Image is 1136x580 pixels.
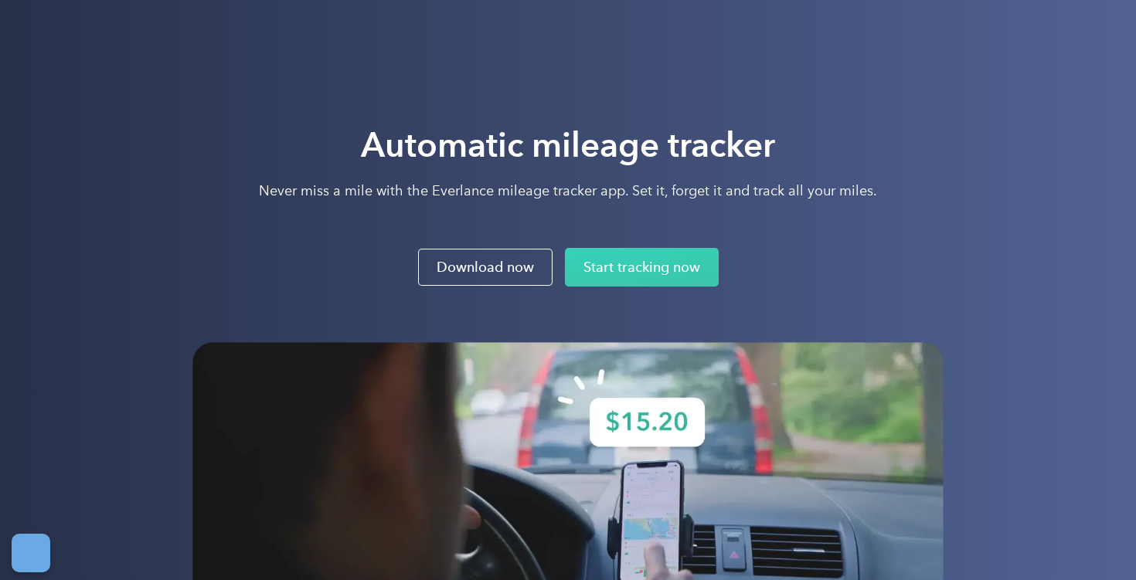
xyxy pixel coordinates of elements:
button: Cookies Settings [12,534,50,572]
a: Start tracking now [565,248,719,287]
p: Never miss a mile with the Everlance mileage tracker app. Set it, forget it and track all your mi... [259,181,877,200]
a: Download now [418,249,553,286]
h1: Automatic mileage tracker [259,124,877,167]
